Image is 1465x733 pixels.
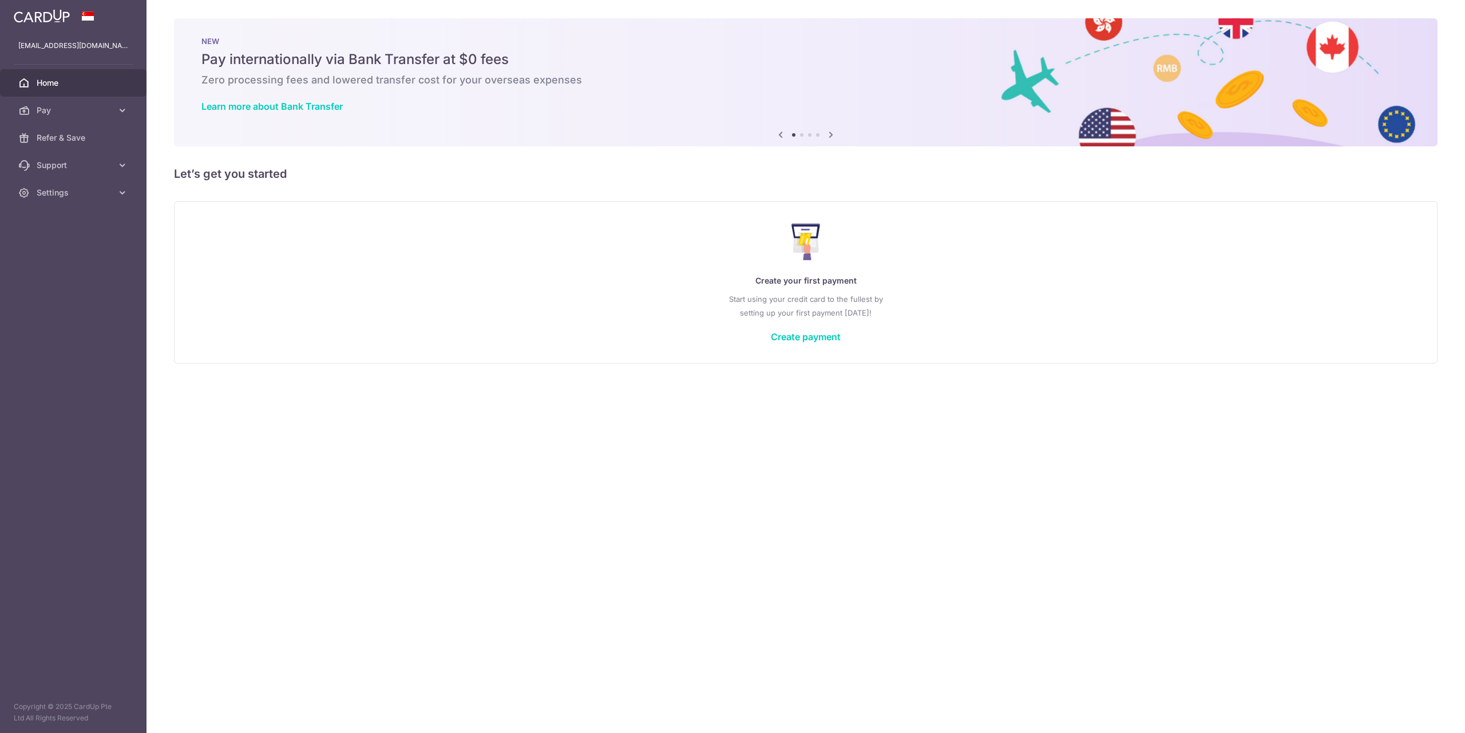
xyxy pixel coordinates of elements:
[201,73,1410,87] h6: Zero processing fees and lowered transfer cost for your overseas expenses
[174,165,1438,183] h5: Let’s get you started
[197,274,1414,288] p: Create your first payment
[791,224,821,260] img: Make Payment
[37,187,112,198] span: Settings
[37,132,112,144] span: Refer & Save
[37,105,112,116] span: Pay
[201,50,1410,69] h5: Pay internationally via Bank Transfer at $0 fees
[37,160,112,171] span: Support
[201,37,1410,46] p: NEW
[174,18,1438,146] img: Bank transfer banner
[18,40,128,51] p: [EMAIL_ADDRESS][DOMAIN_NAME]
[37,77,112,89] span: Home
[14,9,70,23] img: CardUp
[201,101,343,112] a: Learn more about Bank Transfer
[197,292,1414,320] p: Start using your credit card to the fullest by setting up your first payment [DATE]!
[771,331,841,342] a: Create payment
